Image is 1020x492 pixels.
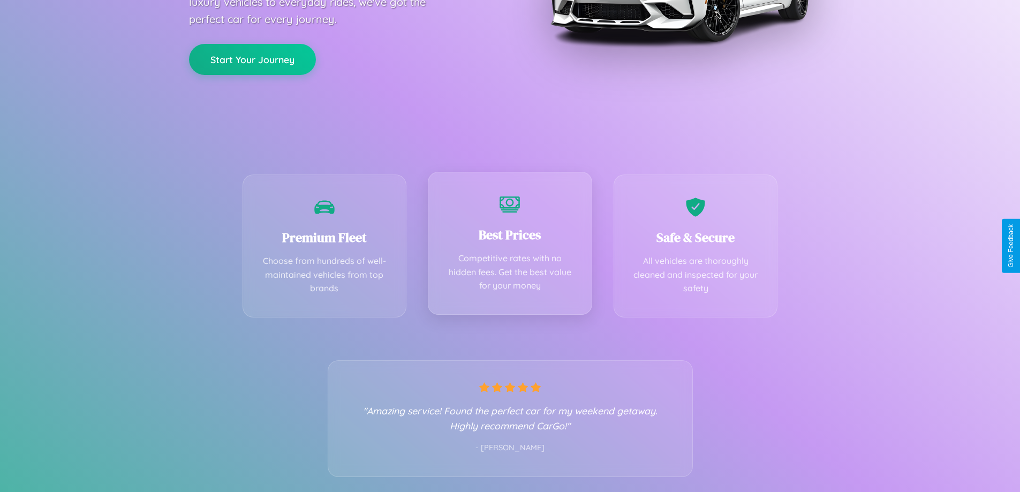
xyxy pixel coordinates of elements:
div: Give Feedback [1007,224,1015,268]
h3: Best Prices [444,226,576,244]
p: Choose from hundreds of well-maintained vehicles from top brands [259,254,390,296]
h3: Safe & Secure [630,229,761,246]
p: "Amazing service! Found the perfect car for my weekend getaway. Highly recommend CarGo!" [350,403,671,433]
p: Competitive rates with no hidden fees. Get the best value for your money [444,252,576,293]
p: - [PERSON_NAME] [350,441,671,455]
h3: Premium Fleet [259,229,390,246]
button: Start Your Journey [189,44,316,75]
p: All vehicles are thoroughly cleaned and inspected for your safety [630,254,761,296]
